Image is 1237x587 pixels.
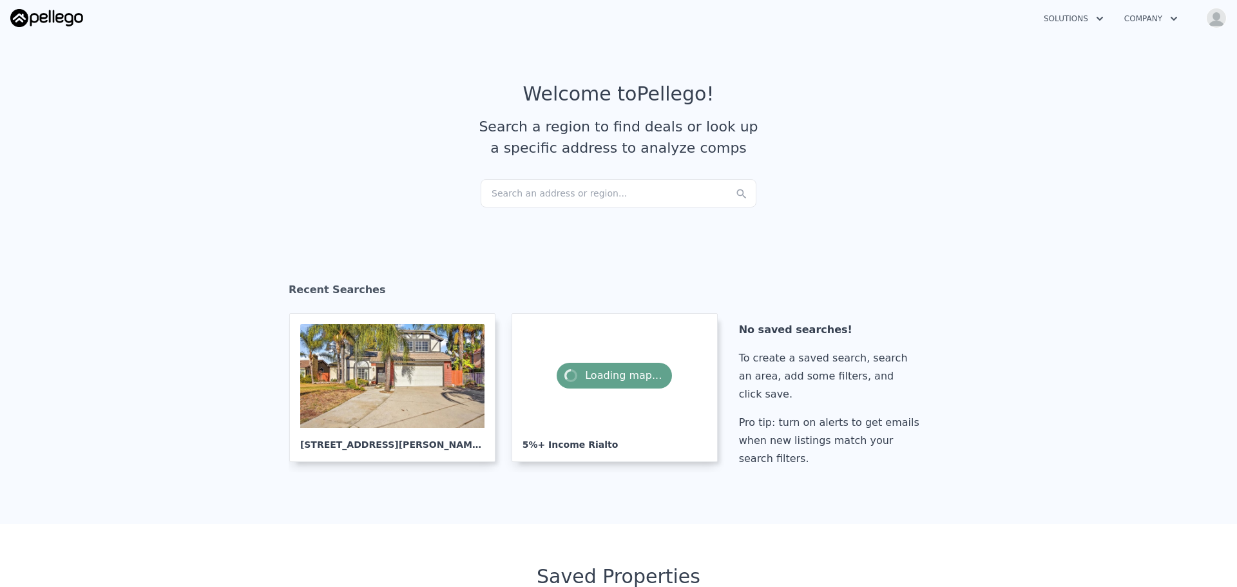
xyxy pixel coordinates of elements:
div: To create a saved search, search an area, add some filters, and click save. [739,349,925,403]
span: Loading map... [557,363,672,389]
img: avatar [1206,8,1227,28]
div: Recent Searches [289,272,948,313]
button: Solutions [1033,7,1114,30]
div: Pro tip: turn on alerts to get emails when new listings match your search filters. [739,414,925,468]
div: Search a region to find deals or look up a specific address to analyze comps [474,116,763,159]
div: [STREET_ADDRESS][PERSON_NAME] , Rialto [300,428,484,451]
button: Company [1114,7,1188,30]
div: No saved searches! [739,321,925,339]
div: Search an address or region... [481,179,756,207]
div: 5%+ Income Rialto [523,428,707,451]
img: Pellego [10,9,83,27]
a: Loading map...5%+ Income Rialto [512,313,728,462]
div: Welcome to Pellego ! [523,82,714,106]
a: [STREET_ADDRESS][PERSON_NAME], Rialto [289,313,506,462]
